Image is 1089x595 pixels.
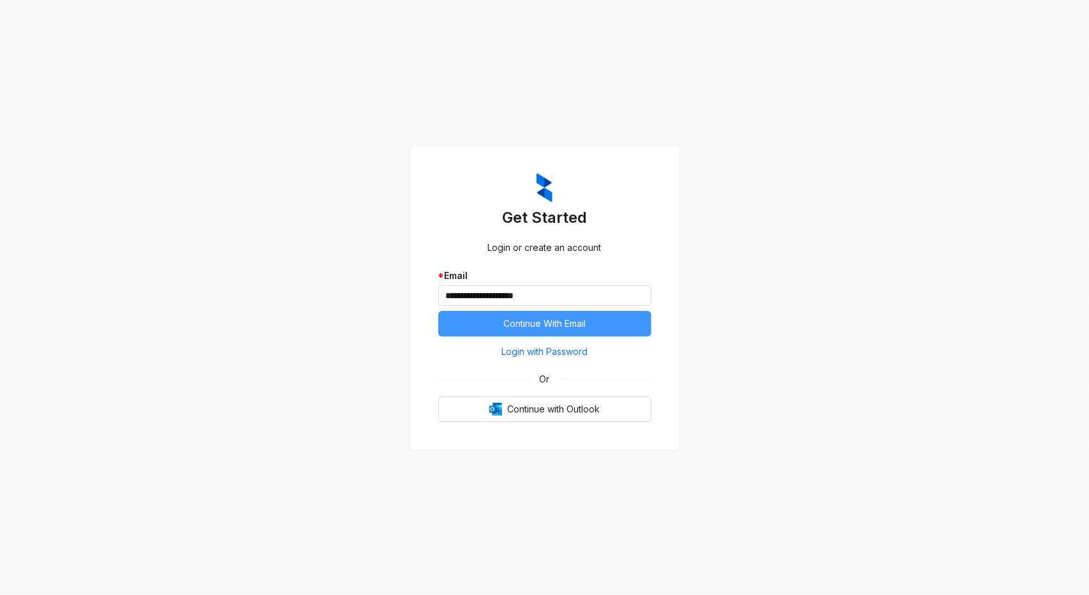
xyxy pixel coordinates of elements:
[438,207,651,228] h3: Get Started
[507,402,600,416] span: Continue with Outlook
[438,269,651,283] div: Email
[438,396,651,422] button: OutlookContinue with Outlook
[537,173,552,202] img: ZumaIcon
[438,311,651,336] button: Continue With Email
[503,317,586,331] span: Continue With Email
[438,241,651,255] div: Login or create an account
[489,403,502,416] img: Outlook
[531,372,559,386] span: Or
[438,342,651,362] button: Login with Password
[501,345,588,359] span: Login with Password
